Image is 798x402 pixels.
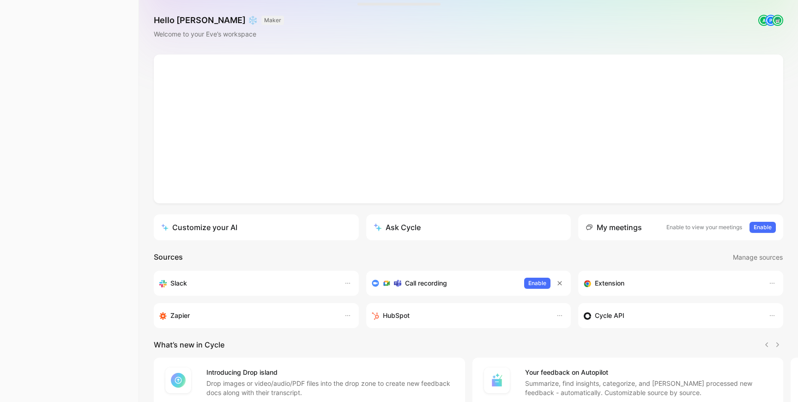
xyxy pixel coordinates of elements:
div: Welcome to your Eve’s workspace [154,29,284,40]
div: Sync customers & send feedback from custom sources. Get inspired by our favorite use case [584,310,759,321]
button: MAKER [261,16,284,25]
h4: Your feedback on Autopilot [525,367,773,378]
button: Enable [750,222,776,233]
button: Ask Cycle [366,214,571,240]
span: Manage sources [733,252,783,263]
button: Manage sources [732,251,783,263]
h4: Introducing Drop island [206,367,454,378]
img: avatar [773,16,782,25]
h1: Hello [PERSON_NAME] ❄️ [154,15,284,26]
h3: Zapier [170,310,190,321]
h3: Cycle API [595,310,624,321]
div: Ask Cycle [374,222,421,233]
h3: Extension [595,278,624,289]
h3: Call recording [405,278,447,289]
h2: Sources [154,251,183,263]
div: Capture feedback from thousands of sources with Zapier (survey results, recordings, sheets, etc). [159,310,335,321]
a: Customize your AI [154,214,359,240]
p: Summarize, find insights, categorize, and [PERSON_NAME] processed new feedback - automatically. C... [525,379,773,397]
div: Record & transcribe meetings from Zoom, Meet & Teams. [372,278,517,289]
span: Enable [528,279,546,288]
h3: HubSpot [383,310,410,321]
button: Enable [524,278,550,289]
div: P [766,16,775,25]
div: My meetings [586,222,642,233]
p: Enable to view your meetings [666,223,742,232]
div: Customize your AI [161,222,237,233]
p: Drop images or video/audio/PDF files into the drop zone to create new feedback docs along with th... [206,379,454,397]
div: Sync your customers, send feedback and get updates in Slack [159,278,335,289]
h2: What’s new in Cycle [154,339,224,350]
h3: Slack [170,278,187,289]
div: A [759,16,768,25]
span: Enable [754,223,772,232]
div: Capture feedback from anywhere on the web [584,278,759,289]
